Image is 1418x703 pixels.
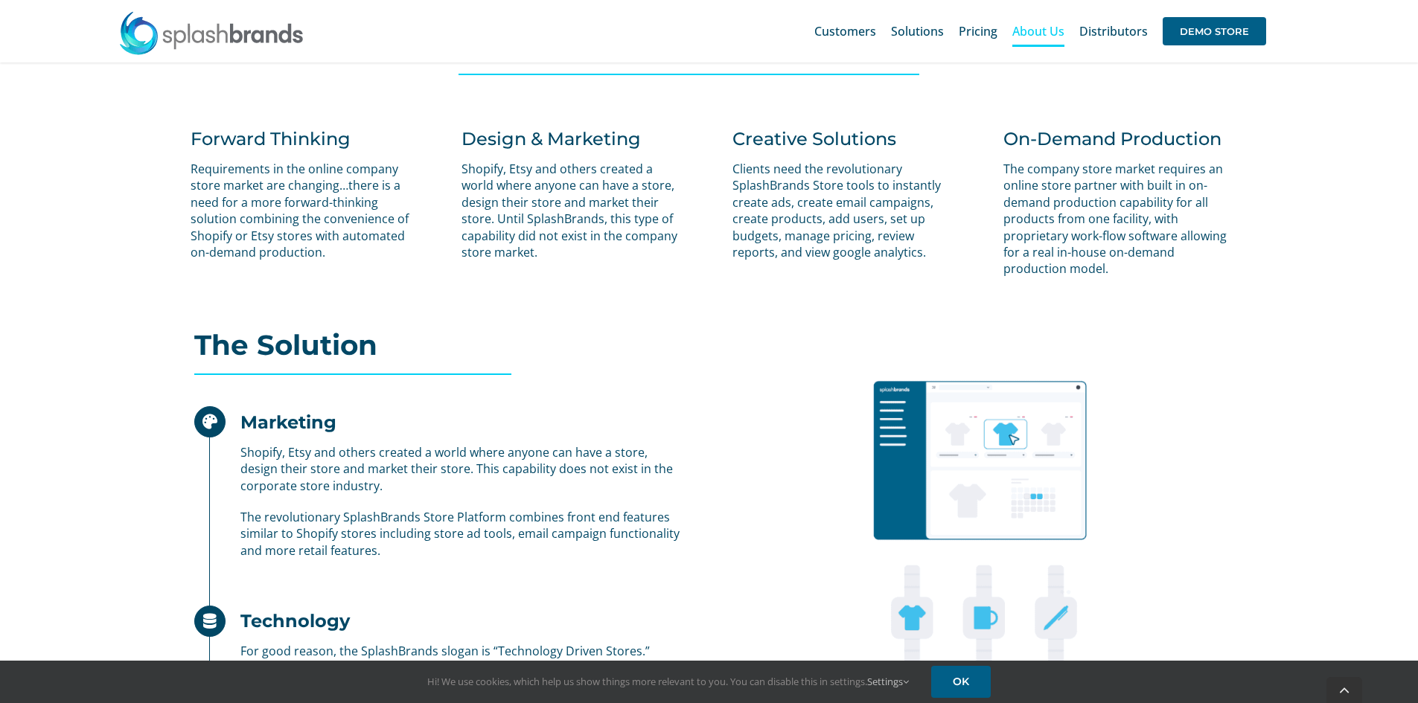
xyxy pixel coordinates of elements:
[240,444,682,494] p: Shopify, Etsy and others created a world where anyone can have a store, design their store and ma...
[867,675,909,688] a: Settings
[814,7,876,55] a: Customers
[959,7,997,55] a: Pricing
[240,509,682,559] p: The revolutionary SplashBrands Store Platform combines front end features similar to Shopify stor...
[959,25,997,37] span: Pricing
[1012,25,1064,37] span: About Us
[1003,161,1228,277] p: The company store market requires an online store partner with built in on-demand production capa...
[118,10,304,55] img: SplashBrands.com Logo
[462,128,687,150] h3: Design & Marketing
[732,128,958,150] h3: Creative Solutions
[240,411,336,433] h2: Marketing
[814,25,876,37] span: Customers
[891,25,944,37] span: Solutions
[1079,25,1148,37] span: Distributors
[427,675,909,688] span: Hi! We use cookies, which help us show things more relevant to you. You can disable this in setti...
[732,161,958,260] p: Clients need the revolutionary SplashBrands Store tools to instantly create ads, create email cam...
[194,330,682,360] h2: The Solution
[462,161,687,260] p: Shopify, Etsy and others created a world where anyone can have a store, design their store and ma...
[191,161,416,260] p: Requirements in the online company store market are changing…there is a need for a more forward-t...
[1003,128,1228,150] h3: On-Demand Production
[1079,7,1148,55] a: Distributors
[1163,17,1266,45] span: DEMO STORE
[191,128,416,150] h3: Forward Thinking
[1163,7,1266,55] a: DEMO STORE
[814,7,1266,55] nav: Main Menu Sticky
[240,610,350,632] h2: Technology
[931,666,991,698] a: OK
